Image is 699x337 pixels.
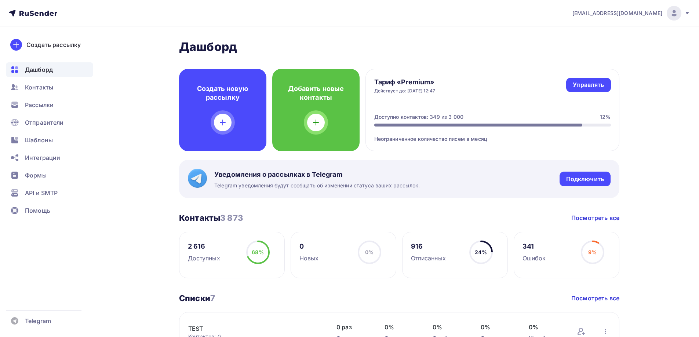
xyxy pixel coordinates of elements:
[411,254,446,263] div: Отписанных
[365,249,374,255] span: 0%
[191,84,255,102] h4: Создать новую рассылку
[220,213,243,223] span: 3 873
[572,6,690,21] a: [EMAIL_ADDRESS][DOMAIN_NAME]
[573,81,604,89] div: Управлять
[25,118,64,127] span: Отправители
[26,40,81,49] div: Создать рассылку
[336,323,370,331] span: 0 раз
[252,249,263,255] span: 68%
[188,324,313,333] a: TEST
[374,88,436,94] div: Действует до: [DATE] 12:47
[25,188,58,197] span: API и SMTP
[25,136,53,144] span: Шаблоны
[6,133,93,147] a: Шаблоны
[6,80,93,95] a: Контакты
[25,65,53,74] span: Дашборд
[25,316,51,325] span: Telegram
[588,249,597,255] span: 9%
[571,294,619,303] a: Посмотреть все
[179,213,243,223] h3: Контакты
[188,242,220,251] div: 2 616
[188,254,220,263] div: Доступных
[411,242,446,251] div: 916
[214,170,420,179] span: Уведомления о рассылках в Telegram
[179,40,619,54] h2: Дашборд
[374,127,611,143] div: Неограниченное количество писем в месяц
[600,113,611,121] div: 12%
[385,323,418,331] span: 0%
[179,293,215,303] h3: Списки
[6,62,93,77] a: Дашборд
[25,206,50,215] span: Помощь
[299,254,319,263] div: Новых
[299,242,319,251] div: 0
[25,171,47,180] span: Формы
[25,83,53,92] span: Контакты
[25,153,60,162] span: Интеграции
[481,323,514,331] span: 0%
[6,98,93,112] a: Рассылки
[374,78,436,87] h4: Тариф «Premium»
[25,100,54,109] span: Рассылки
[284,84,348,102] h4: Добавить новые контакты
[523,254,546,263] div: Ошибок
[475,249,487,255] span: 24%
[529,323,562,331] span: 0%
[433,323,466,331] span: 0%
[571,213,619,222] a: Посмотреть все
[6,168,93,183] a: Формы
[374,113,463,121] div: Доступно контактов: 349 из 3 000
[214,182,420,189] span: Telegram уведомления будут сообщать об изменении статуса ваших рассылок.
[572,10,662,17] span: [EMAIL_ADDRESS][DOMAIN_NAME]
[566,175,604,183] div: Подключить
[523,242,546,251] div: 341
[210,293,215,303] span: 7
[6,115,93,130] a: Отправители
